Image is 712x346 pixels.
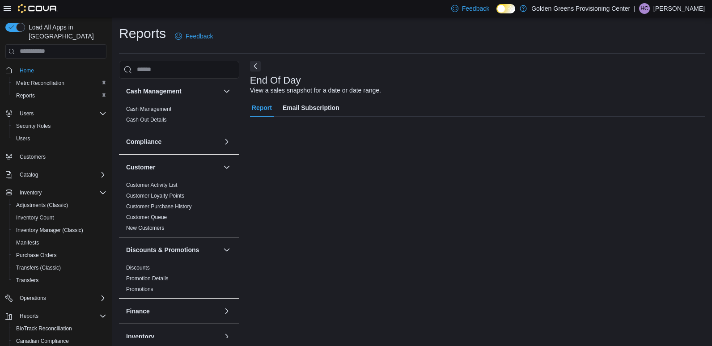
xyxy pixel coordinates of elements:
input: Dark Mode [496,4,515,13]
a: Discounts [126,265,150,271]
p: [PERSON_NAME] [653,3,705,14]
a: Inventory Count [13,212,58,223]
a: Cash Management [126,106,171,112]
span: Canadian Compliance [16,338,69,345]
button: Purchase Orders [9,249,110,262]
span: Metrc Reconciliation [13,78,106,89]
button: Metrc Reconciliation [9,77,110,89]
h3: Compliance [126,137,161,146]
span: Security Roles [13,121,106,131]
button: Transfers (Classic) [9,262,110,274]
span: Purchase Orders [16,252,57,259]
div: Cash Management [119,104,239,129]
span: Transfers [16,277,38,284]
span: Reports [16,311,106,321]
a: Reports [13,90,38,101]
button: Inventory Count [9,211,110,224]
button: Users [16,108,37,119]
a: Customer Queue [126,214,167,220]
h3: Discounts & Promotions [126,245,199,254]
button: Compliance [126,137,220,146]
a: Adjustments (Classic) [13,200,72,211]
span: Report [252,99,272,117]
button: Users [2,107,110,120]
span: Catalog [16,169,106,180]
a: Customer Loyalty Points [126,193,184,199]
button: Finance [221,306,232,316]
button: Customer [221,162,232,173]
span: Cash Management [126,105,171,113]
button: Operations [16,293,50,304]
a: Inventory Manager (Classic) [13,225,87,236]
span: Home [20,67,34,74]
a: Customer Activity List [126,182,178,188]
span: Purchase Orders [13,250,106,261]
span: BioTrack Reconciliation [16,325,72,332]
span: Metrc Reconciliation [16,80,64,87]
button: Customer [126,163,220,172]
p: Golden Greens Provisioning Center [531,3,630,14]
span: Transfers (Classic) [16,264,61,271]
h3: End Of Day [250,75,301,86]
span: Users [16,108,106,119]
span: Promotions [126,286,153,293]
span: Customers [16,151,106,162]
span: Catalog [20,171,38,178]
span: Customer Queue [126,214,167,221]
span: Adjustments (Classic) [16,202,68,209]
span: Feedback [186,32,213,41]
span: Cash Out Details [126,116,167,123]
button: Next [250,61,261,72]
button: Cash Management [126,87,220,96]
span: Reports [20,312,38,320]
h1: Reports [119,25,166,42]
a: Feedback [171,27,216,45]
button: Users [9,132,110,145]
a: Promotions [126,286,153,292]
span: Reports [16,92,35,99]
img: Cova [18,4,58,13]
h3: Customer [126,163,155,172]
a: Customers [16,152,49,162]
button: Catalog [16,169,42,180]
span: Discounts [126,264,150,271]
button: Inventory Manager (Classic) [9,224,110,236]
a: Security Roles [13,121,54,131]
a: Customer Purchase History [126,203,192,210]
button: Manifests [9,236,110,249]
div: Hailey Cashen [639,3,650,14]
span: Inventory Manager (Classic) [16,227,83,234]
h3: Inventory [126,332,154,341]
a: Transfers (Classic) [13,262,64,273]
button: Transfers [9,274,110,287]
button: Inventory [221,331,232,342]
button: Security Roles [9,120,110,132]
span: Manifests [13,237,106,248]
button: Adjustments (Classic) [9,199,110,211]
button: Cash Management [221,86,232,97]
span: Operations [16,293,106,304]
button: Customers [2,150,110,163]
div: Customer [119,180,239,237]
button: Discounts & Promotions [126,245,220,254]
button: Discounts & Promotions [221,245,232,255]
span: BioTrack Reconciliation [13,323,106,334]
button: Home [2,64,110,77]
button: BioTrack Reconciliation [9,322,110,335]
button: Reports [9,89,110,102]
span: HC [640,3,648,14]
span: Email Subscription [283,99,339,117]
h3: Cash Management [126,87,182,96]
div: View a sales snapshot for a date or date range. [250,86,381,95]
h3: Finance [126,307,150,316]
span: Promotion Details [126,275,169,282]
span: Inventory [20,189,42,196]
span: Users [16,135,30,142]
a: Transfers [13,275,42,286]
a: Users [13,133,34,144]
div: Discounts & Promotions [119,262,239,298]
span: Inventory Count [16,214,54,221]
span: Users [20,110,34,117]
span: Customer Loyalty Points [126,192,184,199]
